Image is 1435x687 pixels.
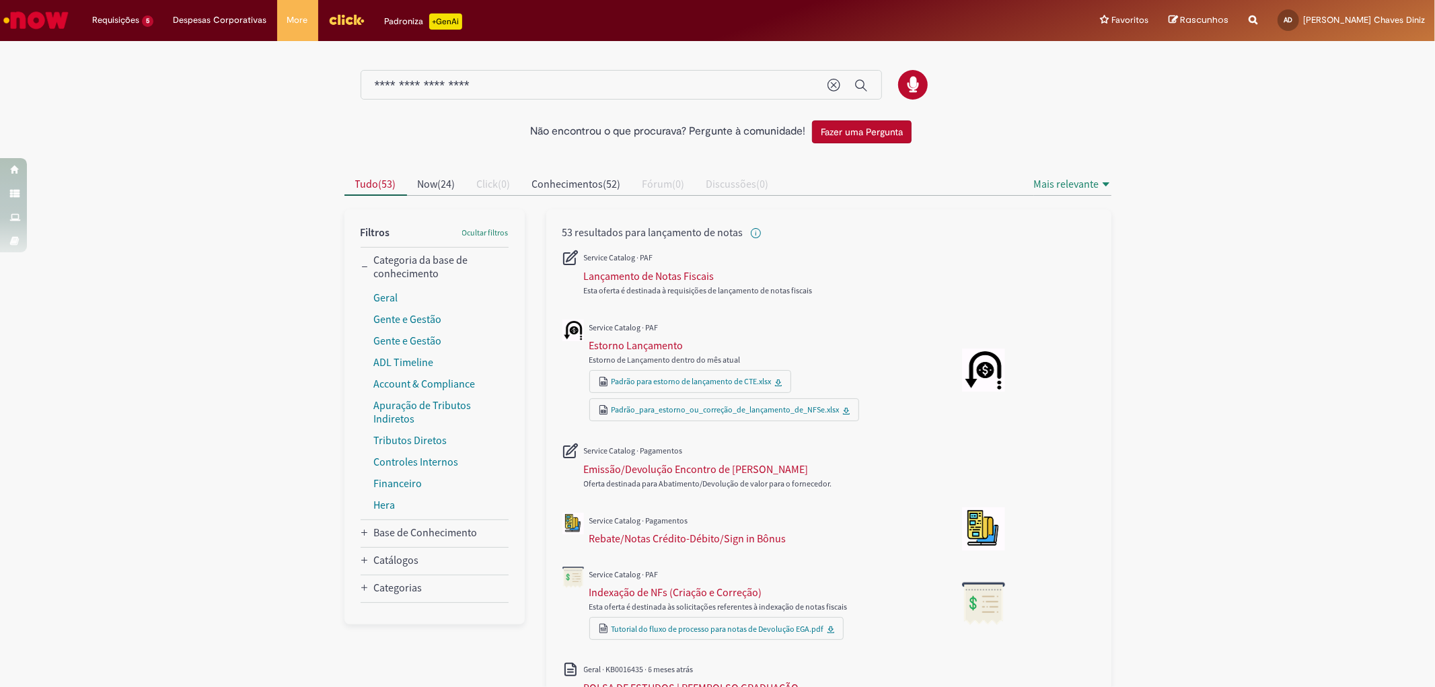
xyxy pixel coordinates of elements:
span: AD [1284,15,1293,24]
p: +GenAi [429,13,462,30]
a: Rascunhos [1169,14,1228,27]
img: ServiceNow [1,7,71,34]
h2: Não encontrou o que procurava? Pergunte à comunidade! [530,126,805,138]
span: More [287,13,308,27]
span: [PERSON_NAME] Chaves Diniz [1303,14,1425,26]
button: Fazer uma Pergunta [812,120,912,143]
span: Requisições [92,13,139,27]
span: 5 [142,15,153,27]
div: Padroniza [385,13,462,30]
span: Despesas Corporativas [174,13,267,27]
img: click_logo_yellow_360x200.png [328,9,365,30]
span: Rascunhos [1180,13,1228,26]
span: Favoritos [1111,13,1148,27]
